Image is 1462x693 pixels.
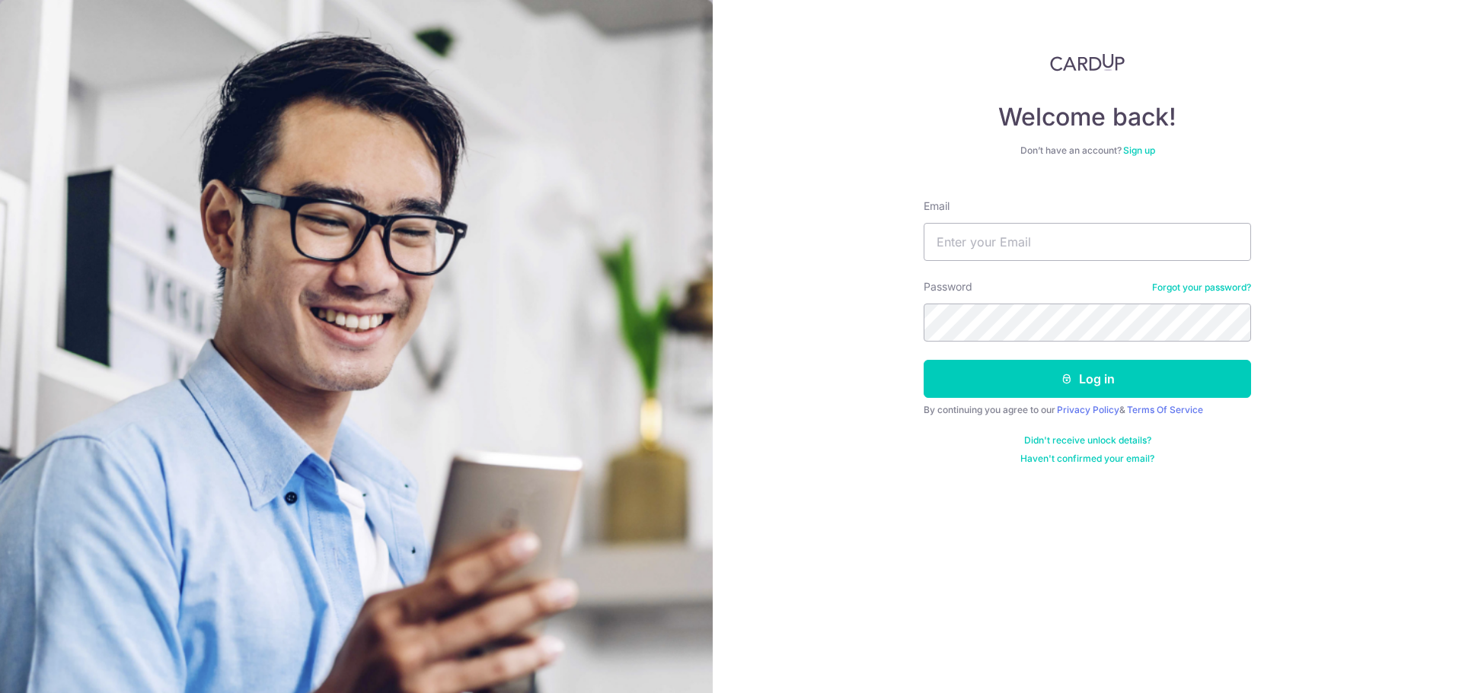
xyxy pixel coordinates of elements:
[924,199,950,214] label: Email
[1050,53,1125,72] img: CardUp Logo
[924,102,1251,132] h4: Welcome back!
[1123,145,1155,156] a: Sign up
[1024,434,1151,447] a: Didn't receive unlock details?
[1152,281,1251,294] a: Forgot your password?
[924,223,1251,261] input: Enter your Email
[924,279,972,294] label: Password
[924,145,1251,157] div: Don’t have an account?
[924,360,1251,398] button: Log in
[924,404,1251,416] div: By continuing you agree to our &
[1127,404,1203,415] a: Terms Of Service
[1057,404,1119,415] a: Privacy Policy
[1020,453,1154,465] a: Haven't confirmed your email?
